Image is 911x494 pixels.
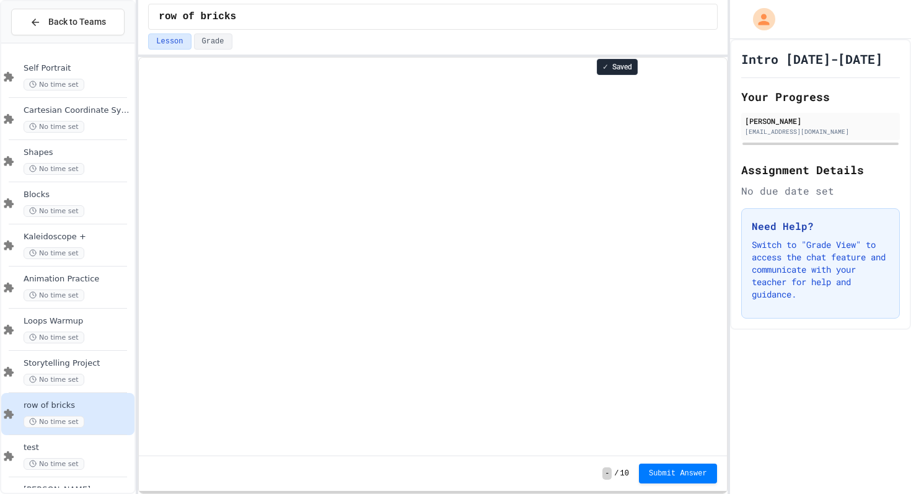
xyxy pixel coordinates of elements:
[24,416,84,428] span: No time set
[24,374,84,386] span: No time set
[24,163,84,175] span: No time set
[741,183,900,198] div: No due date set
[24,190,132,200] span: Blocks
[24,121,84,133] span: No time set
[741,88,900,105] h2: Your Progress
[602,467,612,480] span: -
[741,50,882,68] h1: Intro [DATE]-[DATE]
[24,400,132,411] span: row of bricks
[752,239,889,301] p: Switch to "Grade View" to access the chat feature and communicate with your teacher for help and ...
[139,58,726,456] iframe: Snap! Programming Environment
[159,9,236,24] span: row of bricks
[639,464,717,483] button: Submit Answer
[745,127,896,136] div: [EMAIL_ADDRESS][DOMAIN_NAME]
[614,469,618,479] span: /
[24,289,84,301] span: No time set
[24,148,132,158] span: Shapes
[194,33,232,50] button: Grade
[24,332,84,343] span: No time set
[24,79,84,90] span: No time set
[24,105,132,116] span: Cartesian Coordinate System
[602,62,609,72] span: ✓
[148,33,191,50] button: Lesson
[745,115,896,126] div: [PERSON_NAME]
[24,358,132,369] span: Storytelling Project
[24,63,132,74] span: Self Portrait
[24,247,84,259] span: No time set
[24,232,132,242] span: Kaleidoscope +
[620,469,629,479] span: 10
[740,5,778,33] div: My Account
[11,9,125,35] button: Back to Teams
[612,62,632,72] span: Saved
[24,443,132,453] span: test
[24,205,84,217] span: No time set
[48,15,106,29] span: Back to Teams
[24,274,132,284] span: Animation Practice
[24,316,132,327] span: Loops Warmup
[649,469,707,479] span: Submit Answer
[741,161,900,179] h2: Assignment Details
[24,458,84,470] span: No time set
[752,219,889,234] h3: Need Help?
